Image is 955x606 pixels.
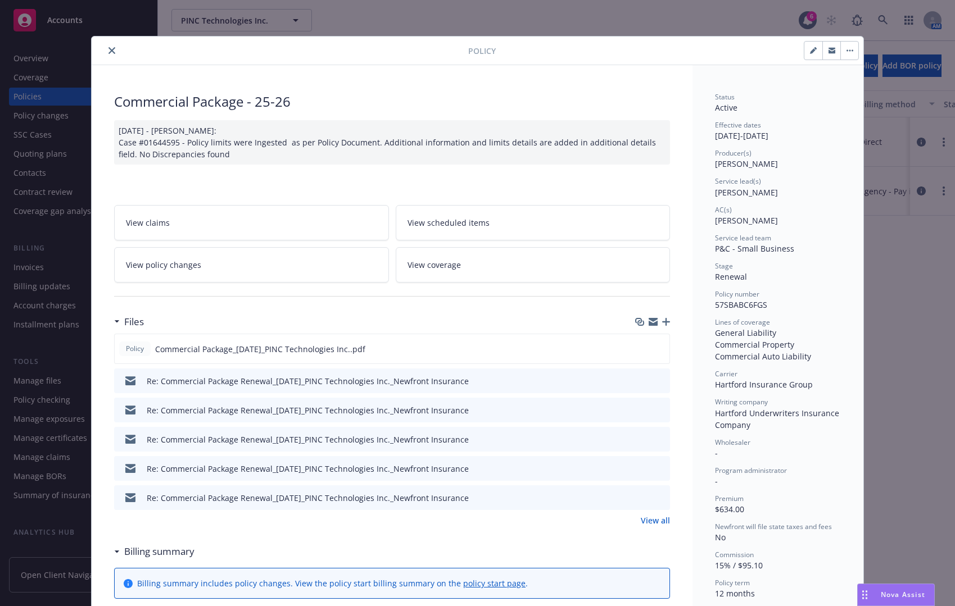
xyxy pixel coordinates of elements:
button: download file [637,492,646,504]
button: close [105,44,119,57]
span: Program administrator [715,466,787,475]
span: Nova Assist [881,590,925,599]
span: Newfront will file state taxes and fees [715,522,832,531]
span: Lines of coverage [715,317,770,327]
div: Drag to move [858,584,872,605]
span: Commission [715,550,754,559]
span: $634.00 [715,504,744,514]
button: preview file [655,434,666,445]
span: Service lead team [715,233,771,243]
span: View scheduled items [408,217,490,229]
span: Policy [124,344,146,354]
a: View scheduled items [396,205,671,240]
a: View coverage [396,247,671,283]
span: [PERSON_NAME] [715,215,778,226]
span: Hartford Underwriters Insurance Company [715,408,841,430]
span: Policy number [715,289,759,299]
div: Re: Commercial Package Renewal_[DATE]_PINC Technologies Inc._Newfront Insurance [147,404,469,416]
span: [PERSON_NAME] [715,158,778,169]
button: preview file [655,463,666,475]
span: Renewal [715,271,747,282]
a: View all [641,514,670,526]
div: Re: Commercial Package Renewal_[DATE]_PINC Technologies Inc._Newfront Insurance [147,492,469,504]
button: download file [637,463,646,475]
span: Policy term [715,578,750,587]
span: View policy changes [126,259,201,271]
span: Producer(s) [715,148,752,158]
span: P&C - Small Business [715,243,794,254]
span: Hartford Insurance Group [715,379,813,390]
span: Policy [468,45,496,57]
div: Files [114,315,144,329]
button: preview file [655,375,666,387]
span: Wholesaler [715,438,750,447]
div: General Liability [715,327,841,339]
h3: Billing summary [124,544,194,559]
a: policy start page [463,578,526,589]
span: Service lead(s) [715,176,761,186]
span: 15% / $95.10 [715,560,763,571]
span: View claims [126,217,170,229]
span: Premium [715,494,744,503]
span: AC(s) [715,205,732,215]
div: Commercial Package - 25-26 [114,92,670,111]
span: Commercial Package_[DATE]_PINC Technologies Inc..pdf [155,343,365,355]
div: Re: Commercial Package Renewal_[DATE]_PINC Technologies Inc._Newfront Insurance [147,463,469,475]
button: download file [637,343,646,355]
span: Status [715,92,735,102]
span: Active [715,102,737,113]
div: Re: Commercial Package Renewal_[DATE]_PINC Technologies Inc._Newfront Insurance [147,375,469,387]
div: Commercial Property [715,339,841,350]
span: View coverage [408,259,461,271]
div: Billing summary [114,544,194,559]
button: download file [637,434,646,445]
div: [DATE] - [PERSON_NAME]: Case #01644595 - Policy limits were Ingested as per Policy Document. Addi... [114,120,670,165]
span: No [715,532,726,543]
div: Re: Commercial Package Renewal_[DATE]_PINC Technologies Inc._Newfront Insurance [147,434,469,445]
button: preview file [655,343,665,355]
button: Nova Assist [857,584,935,606]
button: download file [637,404,646,416]
h3: Files [124,315,144,329]
span: Stage [715,261,733,271]
span: - [715,448,718,458]
span: Carrier [715,369,737,379]
div: [DATE] - [DATE] [715,120,841,142]
span: 12 months [715,588,755,599]
button: preview file [655,404,666,416]
span: Effective dates [715,120,761,130]
button: download file [637,375,646,387]
button: preview file [655,492,666,504]
span: [PERSON_NAME] [715,187,778,198]
span: Writing company [715,397,768,407]
span: 57SBABC6FGS [715,299,767,310]
a: View policy changes [114,247,389,283]
div: Billing summary includes policy changes. View the policy start billing summary on the . [137,577,528,589]
div: Commercial Auto Liability [715,350,841,362]
span: - [715,476,718,486]
a: View claims [114,205,389,240]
